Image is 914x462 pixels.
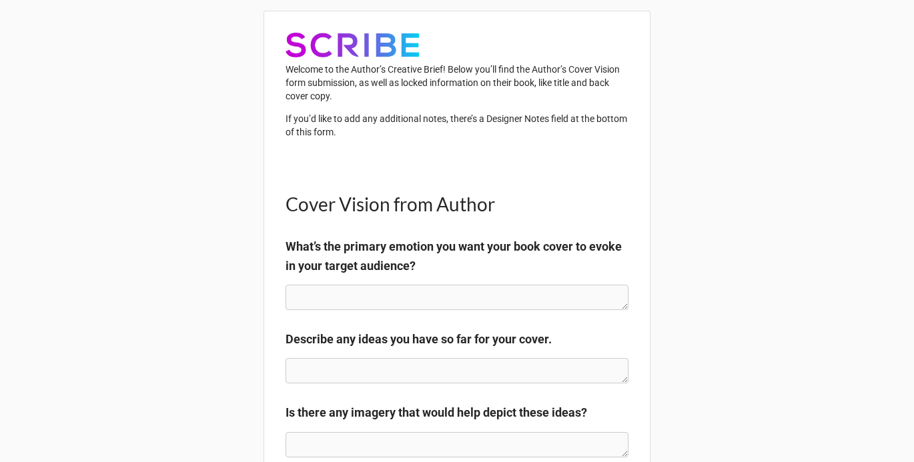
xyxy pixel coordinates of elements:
[286,33,419,57] img: INlUU3Aw0Z%2Flogo.png
[286,192,628,216] h1: Cover Vision from Author
[286,330,552,349] label: Describe any ideas you have so far for your cover.
[286,63,628,103] p: Welcome to the Author’s Creative Brief! Below you’ll find the Author’s Cover Vision form submissi...
[286,112,628,139] p: If you’d like to add any additional notes, there’s a Designer Notes field at the bottom of this f...
[286,403,587,422] label: Is there any imagery that would help depict these ideas?
[286,237,628,275] label: What’s the primary emotion you want your book cover to evoke in your target audience?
